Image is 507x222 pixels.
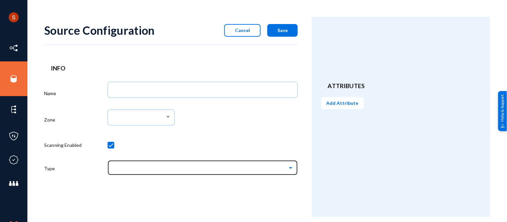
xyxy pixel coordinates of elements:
img: help_support.svg [501,124,505,128]
img: icon-elements.svg [9,104,19,115]
label: Name [44,90,56,97]
div: Help & Support [498,91,507,131]
span: Save [277,27,288,33]
button: Cancel [224,24,261,37]
button: Add Attribute [321,97,364,109]
header: Attributes [328,81,474,90]
img: icon-inventory.svg [9,43,19,53]
img: icon-policies.svg [9,131,19,141]
label: Zone [44,116,55,123]
label: Scanning Enabled [44,142,82,149]
img: ACg8ocLCHWB70YVmYJSZIkanuWRMiAOKj9BOxslbKTvretzi-06qRA=s96-c [9,12,19,22]
header: Info [51,64,291,73]
img: icon-members.svg [9,179,19,189]
img: icon-sources.svg [9,74,19,84]
div: Source Configuration [44,23,155,37]
button: Save [267,24,298,37]
img: icon-compliance.svg [9,155,19,165]
span: Cancel [235,27,250,33]
span: Add Attribute [327,100,359,106]
label: Type [44,165,55,172]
